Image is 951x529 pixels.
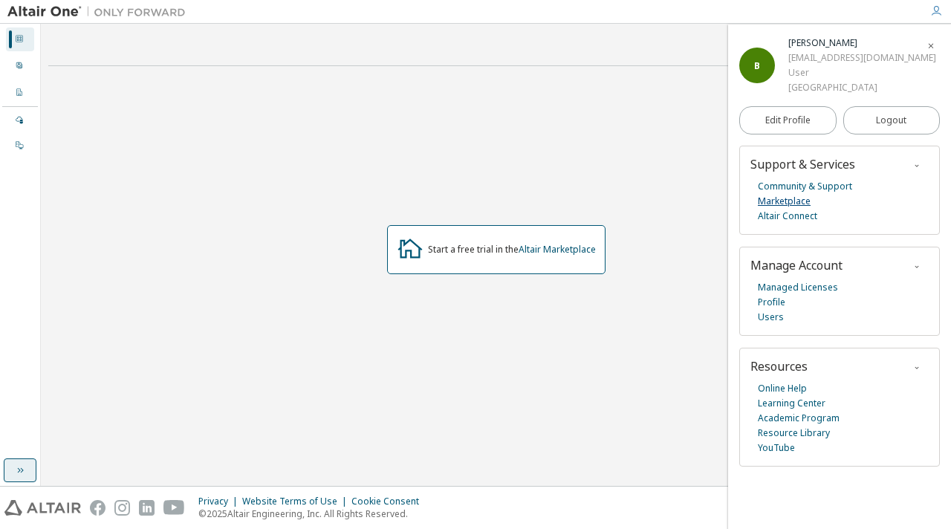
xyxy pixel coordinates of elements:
[4,500,81,516] img: altair_logo.svg
[758,310,784,325] a: Users
[758,381,807,396] a: Online Help
[758,194,811,209] a: Marketplace
[758,209,817,224] a: Altair Connect
[788,51,936,65] div: [EMAIL_ADDRESS][DOMAIN_NAME]
[876,113,906,128] span: Logout
[788,80,936,95] div: [GEOGRAPHIC_DATA]
[351,496,428,507] div: Cookie Consent
[765,114,811,126] span: Edit Profile
[6,134,34,158] div: On Prem
[750,358,808,374] span: Resources
[242,496,351,507] div: Website Terms of Use
[758,280,838,295] a: Managed Licenses
[788,36,936,51] div: Beverly Zeng
[758,179,852,194] a: Community & Support
[139,500,155,516] img: linkedin.svg
[519,243,596,256] a: Altair Marketplace
[758,426,830,441] a: Resource Library
[758,295,785,310] a: Profile
[7,4,193,19] img: Altair One
[198,496,242,507] div: Privacy
[6,54,34,78] div: User Profile
[758,396,825,411] a: Learning Center
[750,156,855,172] span: Support & Services
[6,81,34,105] div: Company Profile
[758,411,840,426] a: Academic Program
[90,500,106,516] img: facebook.svg
[198,507,428,520] p: © 2025 Altair Engineering, Inc. All Rights Reserved.
[754,59,760,72] span: B
[114,500,130,516] img: instagram.svg
[163,500,185,516] img: youtube.svg
[788,65,936,80] div: User
[843,106,941,134] button: Logout
[758,441,795,455] a: YouTube
[6,27,34,51] div: Dashboard
[750,257,843,273] span: Manage Account
[739,106,837,134] a: Edit Profile
[428,244,596,256] div: Start a free trial in the
[6,108,34,132] div: Managed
